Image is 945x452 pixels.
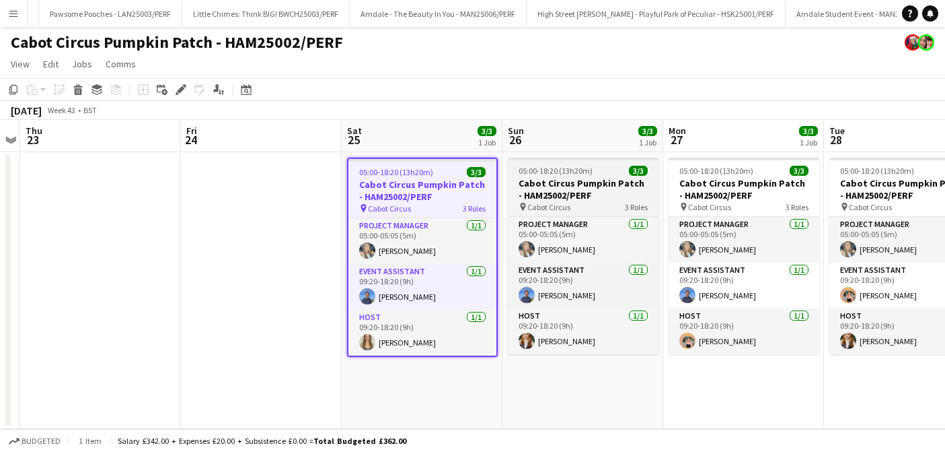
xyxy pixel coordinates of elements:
button: Budgeted [7,434,63,449]
a: Jobs [67,55,98,73]
button: Pawsome Pooches - LAN25003/PERF [39,1,182,27]
span: 26 [506,132,524,148]
span: 05:00-18:20 (13h20m) [679,166,753,176]
span: Edit [43,58,59,70]
div: 1 Job [800,137,817,148]
span: 3/3 [790,166,808,176]
a: Edit [38,55,64,73]
span: 3/3 [799,126,818,136]
app-card-role: Event Assistant1/109:20-18:20 (9h)[PERSON_NAME] [348,264,496,310]
span: 24 [184,132,197,148]
h1: Cabot Circus Pumpkin Patch - HAM25002/PERF [11,32,343,53]
a: Comms [100,55,141,73]
div: BST [83,105,97,115]
app-card-role: Event Assistant1/109:20-18:20 (9h)[PERSON_NAME] [669,263,819,309]
span: 3 Roles [463,203,486,214]
span: View [11,58,30,70]
span: 3/3 [629,166,648,176]
app-card-role: Host1/109:20-18:20 (9h)[PERSON_NAME] [348,310,496,356]
app-user-avatar: Performer Department [918,34,934,51]
h3: Cabot Circus Pumpkin Patch - HAM25002/PERF [508,177,658,201]
app-card-role: Project Manager1/105:00-05:05 (5m)[PERSON_NAME] [508,217,658,263]
app-job-card: 05:00-18:20 (13h20m)3/3Cabot Circus Pumpkin Patch - HAM25002/PERF Cabot Circus3 RolesProject Mana... [669,158,819,354]
span: Total Budgeted £362.00 [313,436,406,446]
app-job-card: 05:00-18:20 (13h20m)3/3Cabot Circus Pumpkin Patch - HAM25002/PERF Cabot Circus3 RolesProject Mana... [508,158,658,354]
span: 3/3 [467,167,486,177]
h3: Cabot Circus Pumpkin Patch - HAM25002/PERF [669,177,819,201]
span: Mon [669,125,686,137]
span: Cabot Circus [688,202,731,212]
span: Cabot Circus [368,203,411,214]
span: 23 [24,132,42,148]
span: 27 [667,132,686,148]
span: 05:00-18:20 (13h20m) [840,166,914,176]
span: Week 43 [44,105,78,115]
app-job-card: 05:00-18:20 (13h20m)3/3Cabot Circus Pumpkin Patch - HAM25002/PERF Cabot Circus3 RolesProject Mana... [347,158,498,357]
span: 3 Roles [786,202,808,212]
span: 25 [345,132,362,148]
span: Comms [106,58,136,70]
app-user-avatar: Project Manager [905,34,921,51]
span: Thu [26,125,42,137]
button: High Street [PERSON_NAME] - Playful Park of Peculiar - HSK25001/PERF [527,1,786,27]
span: Tue [829,125,845,137]
app-card-role: Project Manager1/105:00-05:05 (5m)[PERSON_NAME] [348,218,496,264]
span: 3/3 [638,126,657,136]
span: Cabot Circus [849,202,892,212]
h3: Cabot Circus Pumpkin Patch - HAM25002/PERF [348,179,496,203]
div: [DATE] [11,104,42,117]
button: Arndale - The Beauty In You - MAN25006/PERF [350,1,527,27]
span: 3/3 [478,126,496,136]
a: View [5,55,35,73]
span: 28 [827,132,845,148]
div: 1 Job [478,137,496,148]
app-card-role: Event Assistant1/109:20-18:20 (9h)[PERSON_NAME] [508,263,658,309]
button: Little Chimes: Think BIG! BWCH25003/PERF [182,1,350,27]
span: Sun [508,125,524,137]
div: Salary £342.00 + Expenses £20.00 + Subsistence £0.00 = [118,436,406,446]
span: Jobs [72,58,92,70]
span: Cabot Circus [527,202,570,212]
span: Budgeted [22,437,61,446]
span: 3 Roles [625,202,648,212]
span: Fri [186,125,197,137]
span: Sat [347,125,362,137]
app-card-role: Host1/109:20-18:20 (9h)[PERSON_NAME] [669,309,819,354]
app-card-role: Host1/109:20-18:20 (9h)[PERSON_NAME] [508,309,658,354]
span: 05:00-18:20 (13h20m) [359,167,433,177]
app-card-role: Project Manager1/105:00-05:05 (5m)[PERSON_NAME] [669,217,819,263]
span: 1 item [74,436,106,446]
span: 05:00-18:20 (13h20m) [519,166,593,176]
div: 1 Job [639,137,656,148]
